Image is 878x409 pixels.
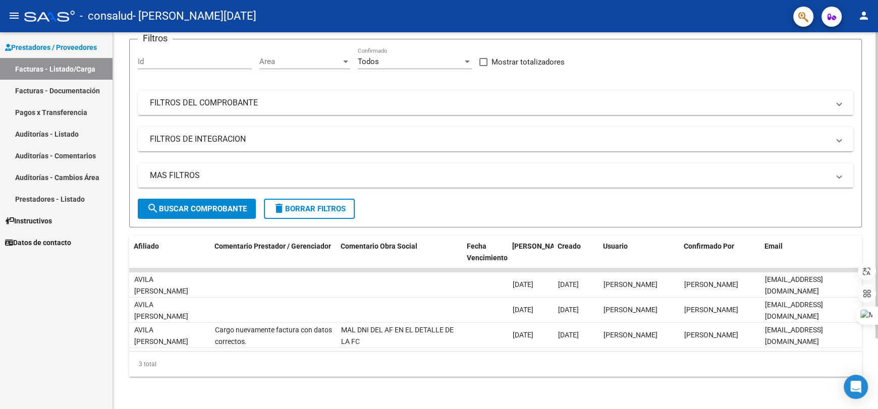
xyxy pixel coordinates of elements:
[134,324,207,359] div: AVILA [PERSON_NAME] 20507299297
[273,202,285,214] mat-icon: delete
[603,242,628,250] span: Usuario
[684,331,738,339] span: [PERSON_NAME]
[138,127,853,151] mat-expansion-panel-header: FILTROS DE INTEGRACION
[554,236,599,280] datatable-header-cell: Creado
[513,306,533,314] span: [DATE]
[264,199,355,219] button: Borrar Filtros
[858,10,870,22] mat-icon: person
[134,274,207,308] div: AVILA [PERSON_NAME] 20507299297
[764,242,783,250] span: Email
[133,5,256,27] span: - [PERSON_NAME][DATE]
[273,204,346,213] span: Borrar Filtros
[210,236,337,280] datatable-header-cell: Comentario Prestador / Gerenciador
[603,280,657,288] span: [PERSON_NAME]
[80,5,133,27] span: - consalud
[558,331,579,339] span: [DATE]
[558,306,579,314] span: [DATE]
[603,331,657,339] span: [PERSON_NAME]
[558,280,579,288] span: [DATE]
[467,242,508,262] span: Fecha Vencimiento
[513,331,533,339] span: [DATE]
[358,57,379,66] span: Todos
[491,56,565,68] span: Mostrar totalizadores
[5,42,97,53] span: Prestadores / Proveedores
[508,236,554,280] datatable-header-cell: Fecha Confimado
[134,242,159,250] span: Afiliado
[341,326,454,345] span: MAL DNI DEL AF EN EL DETALLE DE LA FC
[130,236,210,280] datatable-header-cell: Afiliado
[138,199,256,219] button: Buscar Comprobante
[138,163,853,188] mat-expansion-panel-header: MAS FILTROS
[463,236,508,280] datatable-header-cell: Fecha Vencimiento
[513,280,533,288] span: [DATE]
[684,306,738,314] span: [PERSON_NAME]
[684,242,734,250] span: Confirmado Por
[765,275,823,295] span: [EMAIL_ADDRESS][DOMAIN_NAME]
[765,301,823,320] span: [EMAIL_ADDRESS][DOMAIN_NAME]
[599,236,680,280] datatable-header-cell: Usuario
[134,299,207,333] div: AVILA [PERSON_NAME] 20507299297
[215,326,332,345] span: Cargo nuevamente factura con datos correctos.
[147,202,159,214] mat-icon: search
[684,280,738,288] span: [PERSON_NAME]
[844,375,868,399] div: Open Intercom Messenger
[138,31,173,45] h3: Filtros
[129,352,862,377] div: 3 total
[558,242,581,250] span: Creado
[138,91,853,115] mat-expansion-panel-header: FILTROS DEL COMPROBANTE
[259,57,341,66] span: Area
[150,170,829,181] mat-panel-title: MAS FILTROS
[150,134,829,145] mat-panel-title: FILTROS DE INTEGRACION
[512,242,567,250] span: [PERSON_NAME]
[765,326,823,345] span: [EMAIL_ADDRESS][DOMAIN_NAME]
[5,215,52,226] span: Instructivos
[8,10,20,22] mat-icon: menu
[341,242,417,250] span: Comentario Obra Social
[680,236,760,280] datatable-header-cell: Confirmado Por
[147,204,247,213] span: Buscar Comprobante
[337,236,463,280] datatable-header-cell: Comentario Obra Social
[214,242,331,250] span: Comentario Prestador / Gerenciador
[603,306,657,314] span: [PERSON_NAME]
[760,236,861,280] datatable-header-cell: Email
[5,237,71,248] span: Datos de contacto
[150,97,829,108] mat-panel-title: FILTROS DEL COMPROBANTE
